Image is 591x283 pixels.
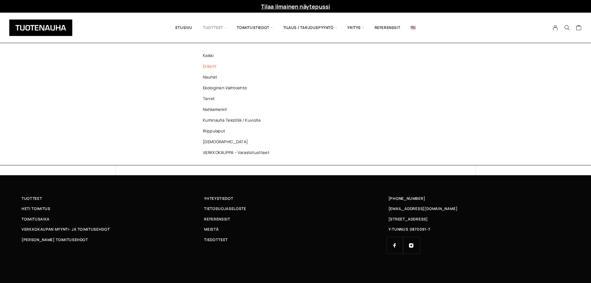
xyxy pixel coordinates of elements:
[204,237,387,243] a: Tiedotteet
[22,216,204,222] a: Toimitusaika
[22,205,50,212] span: Heti toimitus
[22,237,204,243] a: [PERSON_NAME] toimitusehdot
[193,147,282,158] a: VERKKOKAUPPA – Varastotuotteet
[9,19,72,36] img: Tuotenauha Oy
[388,216,428,222] span: [STREET_ADDRESS]
[561,25,573,30] button: Search
[22,226,204,232] a: Verkkokaupan myynti- ja toimitusehdot
[261,3,330,10] a: Tilaa ilmainen näytepussi
[22,195,42,202] span: Tuotteet
[193,126,282,136] a: Riippulaput
[193,83,282,93] a: Ekologinen vaihtoehto
[204,205,387,212] a: Tietosuojaseloste
[411,26,416,29] img: English
[22,237,88,243] span: [PERSON_NAME] toimitusehdot
[22,195,204,202] a: Tuotteet
[549,25,561,30] a: My Account
[193,72,282,83] a: Nauhat
[388,195,425,202] a: [PHONE_NUMBER]
[204,195,233,202] span: Yhteystiedot
[193,136,282,147] a: [DEMOGRAPHIC_DATA]
[204,195,387,202] a: Yhteystiedot
[193,115,282,126] a: Kuminauha tekstillä / kuviolla
[193,50,282,61] a: Kaikki
[403,237,420,254] a: Instagram
[388,226,430,232] span: Y-TUNNUS 0870091-7
[198,17,231,38] span: Tuotteet
[193,104,282,115] a: Nahkamerkit
[193,61,282,72] a: Etiketit
[204,205,246,212] span: Tietosuojaseloste
[387,237,403,254] a: Facebook
[22,205,204,212] a: Heti toimitus
[22,216,50,222] span: Toimitusaika
[388,205,458,212] a: [EMAIL_ADDRESS][DOMAIN_NAME]
[204,216,387,222] a: Referenssit
[22,226,110,232] span: Verkkokaupan myynti- ja toimitusehdot
[193,93,282,104] a: Tarrat
[170,17,198,38] a: Etusivu
[204,226,219,232] span: Meistä
[369,17,406,38] a: Referenssit
[342,17,369,38] span: Yritys
[278,17,342,38] span: Tilaus / Tarjouspyyntö
[204,216,230,222] span: Referenssit
[231,17,278,38] span: Toimitustiedot
[576,25,582,32] a: Cart
[204,237,228,243] span: Tiedotteet
[204,226,387,232] a: Meistä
